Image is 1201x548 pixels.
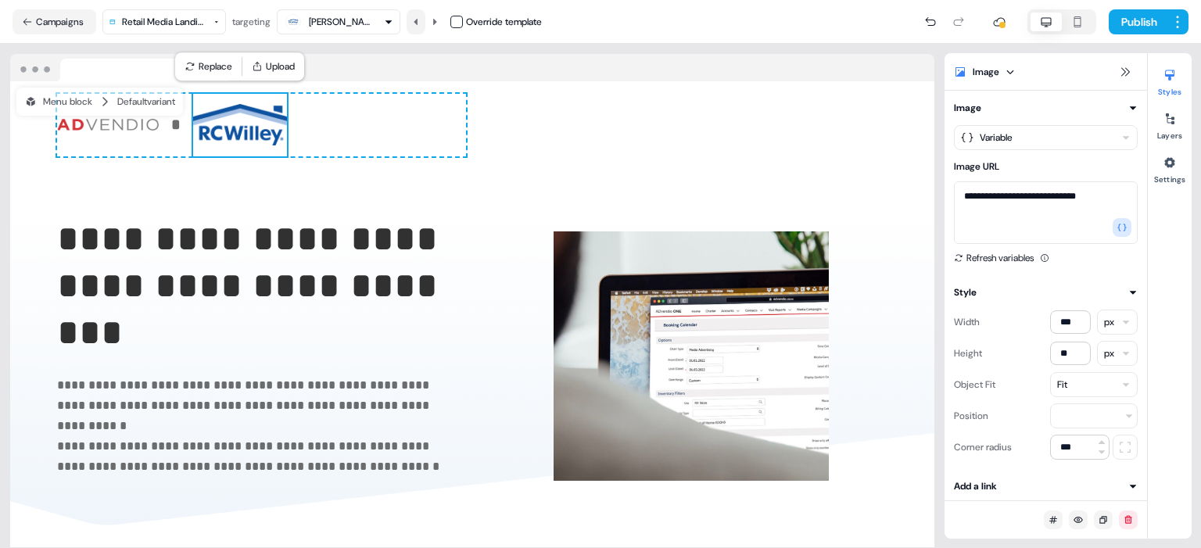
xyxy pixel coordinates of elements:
div: Image [494,216,887,497]
div: Fit [1057,377,1067,392]
button: Campaigns [13,9,96,34]
button: Fit [1050,372,1138,397]
button: Settings [1148,150,1192,184]
button: Style [954,285,1138,300]
div: Override template [466,14,542,30]
div: Position [954,403,988,428]
div: Variable [980,130,1013,145]
div: [PERSON_NAME] [309,14,371,30]
div: Width [954,310,980,335]
div: Corner radius [954,435,1012,460]
label: Image URL [954,160,999,173]
div: Height [954,341,982,366]
button: Image [954,100,1138,116]
button: Refresh variables [954,250,1034,266]
div: targeting [232,14,271,30]
div: Image [954,100,981,116]
button: Add a link [954,478,1138,494]
div: *Image [57,94,466,156]
img: Image [554,216,829,497]
img: Image [193,94,287,156]
div: Add a link [954,478,997,494]
button: Styles [1148,63,1192,97]
div: Retail Media Landing Page_Unaware/ Aware [122,14,209,30]
div: px [1104,346,1114,361]
button: Upload [246,56,301,77]
div: px [1104,314,1114,330]
div: Object Fit [954,372,995,397]
button: Layers [1148,106,1192,141]
div: Style [954,285,977,300]
button: Replace [178,56,238,77]
div: Image [973,64,999,80]
div: Default variant [117,94,175,109]
button: [PERSON_NAME] [277,9,400,34]
iframe: Form [6,6,342,339]
button: Publish [1109,9,1167,34]
div: Menu block [24,94,92,109]
img: Browser topbar [10,54,250,82]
